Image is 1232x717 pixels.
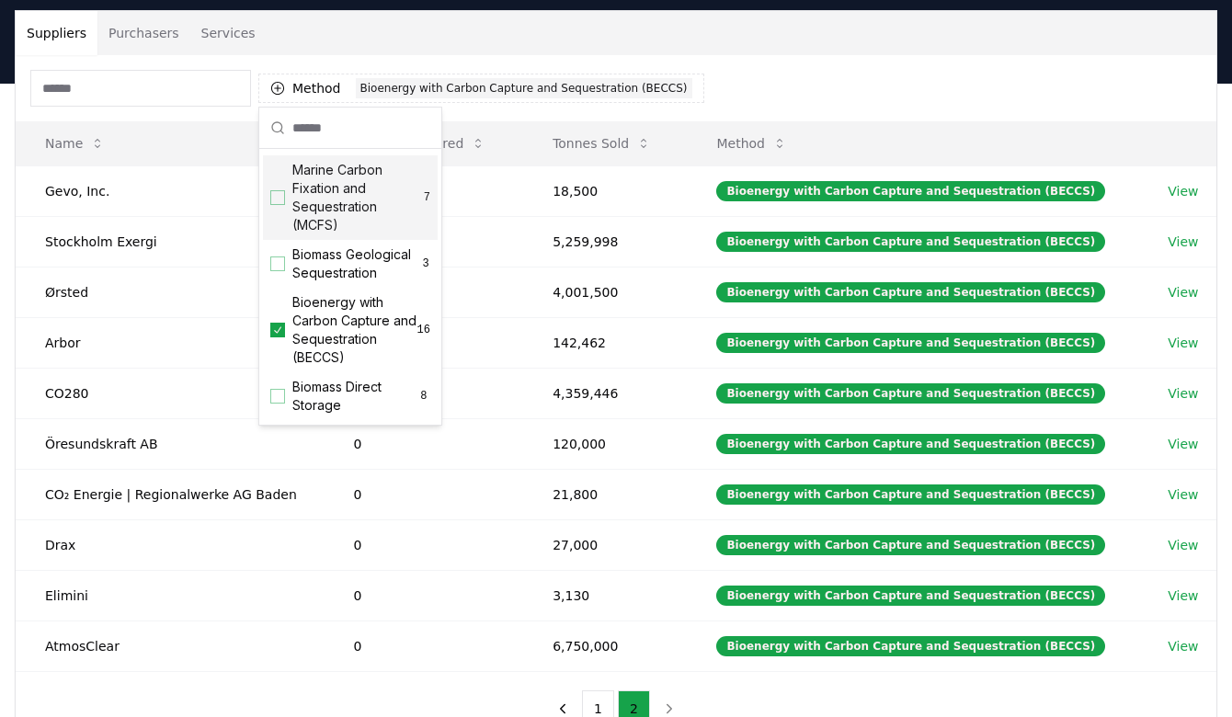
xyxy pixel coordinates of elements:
[1168,485,1198,504] a: View
[16,267,324,317] td: Ørsted
[417,323,430,337] span: 16
[523,165,687,216] td: 18,500
[16,368,324,418] td: CO280
[523,216,687,267] td: 5,259,998
[716,181,1105,201] div: Bioenergy with Carbon Capture and Sequestration (BECCS)
[292,161,424,234] span: Marine Carbon Fixation and Sequestration (MCFS)
[1168,384,1198,403] a: View
[292,378,417,415] span: Biomass Direct Storage
[258,74,704,103] button: MethodBioenergy with Carbon Capture and Sequestration (BECCS)
[16,11,97,55] button: Suppliers
[716,636,1105,656] div: Bioenergy with Carbon Capture and Sequestration (BECCS)
[16,519,324,570] td: Drax
[356,78,692,98] div: Bioenergy with Carbon Capture and Sequestration (BECCS)
[324,570,523,620] td: 0
[16,620,324,671] td: AtmosClear
[16,216,324,267] td: Stockholm Exergi
[523,317,687,368] td: 142,462
[16,165,324,216] td: Gevo, Inc.
[1168,182,1198,200] a: View
[716,434,1105,454] div: Bioenergy with Carbon Capture and Sequestration (BECCS)
[16,469,324,519] td: CO₂ Energie | Regionalwerke AG Baden
[538,125,666,162] button: Tonnes Sold
[97,11,190,55] button: Purchasers
[716,333,1105,353] div: Bioenergy with Carbon Capture and Sequestration (BECCS)
[523,570,687,620] td: 3,130
[523,469,687,519] td: 21,800
[1168,283,1198,302] a: View
[1168,586,1198,605] a: View
[1168,536,1198,554] a: View
[292,293,417,367] span: Bioenergy with Carbon Capture and Sequestration (BECCS)
[1168,637,1198,655] a: View
[523,267,687,317] td: 4,001,500
[523,368,687,418] td: 4,359,446
[324,620,523,671] td: 0
[523,620,687,671] td: 6,750,000
[716,535,1105,555] div: Bioenergy with Carbon Capture and Sequestration (BECCS)
[16,418,324,469] td: Öresundskraft AB
[324,469,523,519] td: 0
[523,418,687,469] td: 120,000
[16,317,324,368] td: Arbor
[30,125,120,162] button: Name
[424,190,430,205] span: 7
[190,11,267,55] button: Services
[1168,435,1198,453] a: View
[716,586,1105,606] div: Bioenergy with Carbon Capture and Sequestration (BECCS)
[716,383,1105,404] div: Bioenergy with Carbon Capture and Sequestration (BECCS)
[716,232,1105,252] div: Bioenergy with Carbon Capture and Sequestration (BECCS)
[1168,334,1198,352] a: View
[716,282,1105,302] div: Bioenergy with Carbon Capture and Sequestration (BECCS)
[1168,233,1198,251] a: View
[716,484,1105,505] div: Bioenergy with Carbon Capture and Sequestration (BECCS)
[417,389,430,404] span: 8
[702,125,802,162] button: Method
[292,245,421,282] span: Biomass Geological Sequestration
[324,519,523,570] td: 0
[16,570,324,620] td: Elimini
[523,519,687,570] td: 27,000
[421,256,430,271] span: 3
[324,418,523,469] td: 0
